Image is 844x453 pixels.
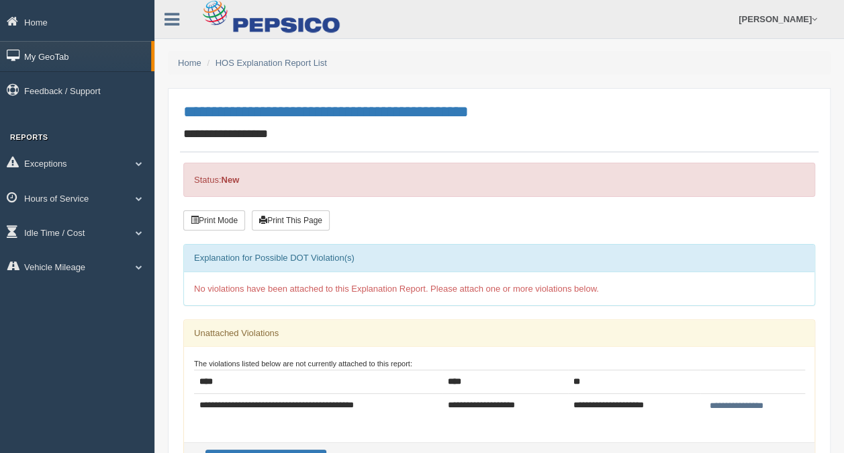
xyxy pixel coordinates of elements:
button: Print Mode [183,210,245,231]
div: Unattached Violations [184,320,814,347]
a: HOS Explanation Report List [216,58,327,68]
small: The violations listed below are not currently attached to this report: [194,360,412,368]
button: Print This Page [252,210,330,231]
div: Explanation for Possible DOT Violation(s) [184,245,814,272]
a: Home [178,58,201,68]
strong: New [221,175,239,185]
span: No violations have been attached to this Explanation Report. Please attach one or more violations... [194,284,599,294]
div: Status: [183,163,815,197]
